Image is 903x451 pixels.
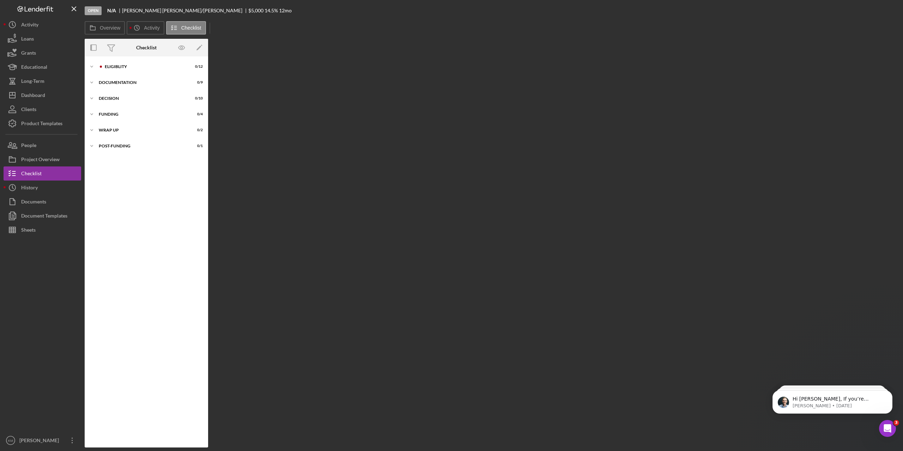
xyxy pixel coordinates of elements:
[21,102,36,118] div: Clients
[21,60,47,76] div: Educational
[4,195,81,209] button: Documents
[21,88,45,104] div: Dashboard
[21,46,36,62] div: Grants
[105,65,185,69] div: Eligiblity
[99,128,185,132] div: Wrap up
[4,138,81,152] button: People
[190,112,203,116] div: 0 / 4
[265,8,278,13] div: 14.5 %
[4,433,81,447] button: KM[PERSON_NAME]
[100,25,120,31] label: Overview
[8,439,13,443] text: KM
[21,74,44,90] div: Long-Term
[190,65,203,69] div: 0 / 12
[4,209,81,223] button: Document Templates
[4,74,81,88] button: Long-Term
[181,25,201,31] label: Checklist
[85,21,125,35] button: Overview
[21,209,67,225] div: Document Templates
[85,6,102,15] div: Open
[4,18,81,32] button: Activity
[21,181,38,196] div: History
[248,7,263,13] span: $5,000
[21,32,34,48] div: Loans
[21,116,62,132] div: Product Templates
[190,144,203,148] div: 0 / 1
[21,195,46,211] div: Documents
[166,21,206,35] button: Checklist
[144,25,159,31] label: Activity
[21,152,60,168] div: Project Overview
[21,223,36,239] div: Sheets
[4,60,81,74] button: Educational
[4,116,81,130] button: Product Templates
[21,166,42,182] div: Checklist
[122,8,248,13] div: [PERSON_NAME] [PERSON_NAME]/[PERSON_NAME]
[99,112,185,116] div: Funding
[127,21,164,35] button: Activity
[879,420,896,437] iframe: Intercom live chat
[99,96,185,100] div: Decision
[4,166,81,181] button: Checklist
[21,138,36,154] div: People
[4,46,81,60] button: Grants
[21,18,38,33] div: Activity
[4,32,81,46] button: Loans
[279,8,292,13] div: 12 mo
[4,181,81,195] button: History
[4,152,81,166] button: Project Overview
[4,88,81,102] button: Dashboard
[99,80,185,85] div: Documentation
[136,45,157,50] div: Checklist
[190,128,203,132] div: 0 / 2
[18,433,63,449] div: [PERSON_NAME]
[107,8,116,13] b: N/A
[190,80,203,85] div: 0 / 9
[99,144,185,148] div: Post-Funding
[4,102,81,116] button: Clients
[190,96,203,100] div: 0 / 10
[4,223,81,237] button: Sheets
[762,376,903,432] iframe: Intercom notifications message
[893,420,899,426] span: 3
